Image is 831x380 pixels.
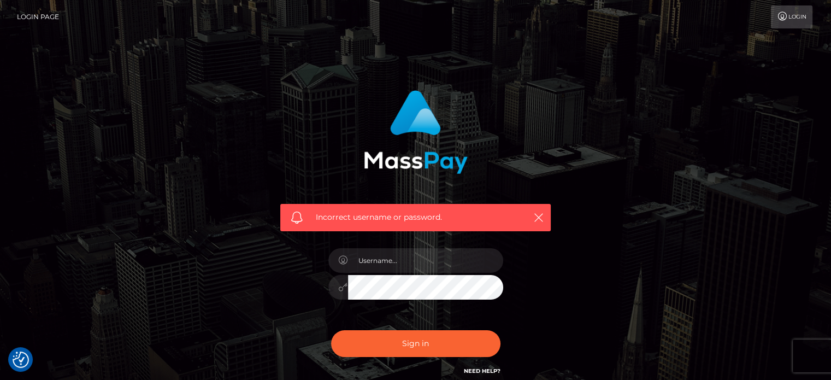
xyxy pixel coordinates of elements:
[348,248,503,273] input: Username...
[464,367,500,375] a: Need Help?
[13,352,29,368] img: Revisit consent button
[364,90,468,174] img: MassPay Login
[771,5,812,28] a: Login
[17,5,59,28] a: Login Page
[331,330,500,357] button: Sign in
[13,352,29,368] button: Consent Preferences
[316,212,515,223] span: Incorrect username or password.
